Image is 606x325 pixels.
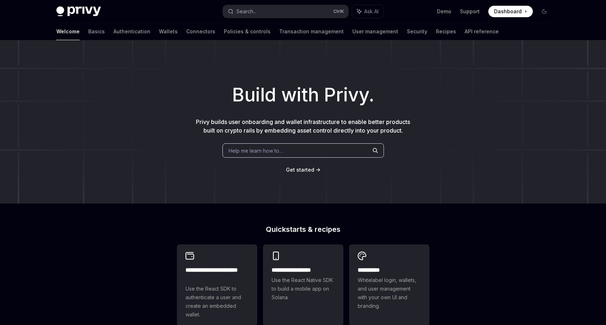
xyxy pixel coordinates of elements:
a: Policies & controls [224,23,271,40]
a: Get started [286,166,314,173]
span: Ask AI [364,8,379,15]
a: User management [352,23,398,40]
a: Recipes [436,23,456,40]
span: Dashboard [494,8,522,15]
a: Welcome [56,23,80,40]
button: Ask AI [352,5,384,18]
span: Ctrl K [333,9,344,14]
span: Whitelabel login, wallets, and user management with your own UI and branding. [358,276,421,310]
span: Help me learn how to… [229,147,283,154]
a: Authentication [113,23,150,40]
button: Search...CtrlK [223,5,348,18]
a: Wallets [159,23,178,40]
span: Use the React SDK to authenticate a user and create an embedded wallet. [185,285,249,319]
span: Use the React Native SDK to build a mobile app on Solana. [272,276,335,302]
a: Demo [437,8,451,15]
a: Basics [88,23,105,40]
a: Dashboard [488,6,533,17]
a: Security [407,23,427,40]
h1: Build with Privy. [11,81,595,109]
img: dark logo [56,6,101,16]
h2: Quickstarts & recipes [177,226,429,233]
a: Connectors [186,23,215,40]
span: Privy builds user onboarding and wallet infrastructure to enable better products built on crypto ... [196,118,410,134]
span: Get started [286,167,314,173]
a: Transaction management [279,23,344,40]
a: API reference [465,23,499,40]
div: Search... [236,7,257,16]
button: Toggle dark mode [539,6,550,17]
a: Support [460,8,480,15]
